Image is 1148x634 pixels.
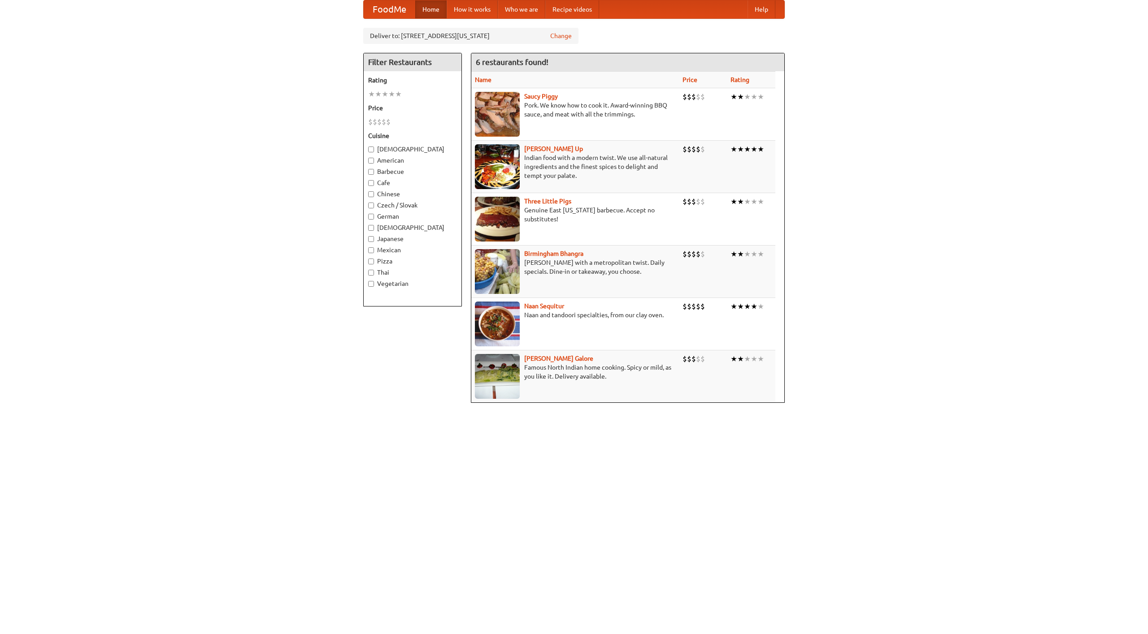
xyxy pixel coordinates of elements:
[475,302,520,346] img: naansequitur.jpg
[368,270,374,276] input: Thai
[524,145,583,152] a: [PERSON_NAME] Up
[683,302,687,311] li: $
[475,153,675,180] p: Indian food with a modern twist. We use all-natural ingredients and the finest spices to delight ...
[368,178,457,187] label: Cafe
[751,92,757,102] li: ★
[687,144,691,154] li: $
[691,354,696,364] li: $
[545,0,599,18] a: Recipe videos
[368,145,457,154] label: [DEMOGRAPHIC_DATA]
[373,117,377,127] li: $
[415,0,447,18] a: Home
[700,144,705,154] li: $
[550,31,572,40] a: Change
[731,76,749,83] a: Rating
[524,355,593,362] a: [PERSON_NAME] Galore
[368,180,374,186] input: Cafe
[476,58,548,66] ng-pluralize: 6 restaurants found!
[737,197,744,207] li: ★
[395,89,402,99] li: ★
[368,147,374,152] input: [DEMOGRAPHIC_DATA]
[700,302,705,311] li: $
[377,117,382,127] li: $
[364,53,461,71] h4: Filter Restaurants
[475,363,675,381] p: Famous North Indian home cooking. Spicy or mild, as you like it. Delivery available.
[363,28,578,44] div: Deliver to: [STREET_ADDRESS][US_STATE]
[368,214,374,220] input: German
[475,101,675,119] p: Pork. We know how to cook it. Award-winning BBQ sauce, and meat with all the trimmings.
[691,197,696,207] li: $
[683,249,687,259] li: $
[368,190,457,198] label: Chinese
[696,354,700,364] li: $
[524,93,558,100] a: Saucy Piggy
[691,144,696,154] li: $
[731,249,737,259] li: ★
[386,117,391,127] li: $
[731,302,737,311] li: ★
[683,76,697,83] a: Price
[447,0,498,18] a: How it works
[691,92,696,102] li: $
[757,92,764,102] li: ★
[751,197,757,207] li: ★
[368,203,374,208] input: Czech / Slovak
[382,89,388,99] li: ★
[744,144,751,154] li: ★
[475,311,675,319] p: Naan and tandoori specialties, from our clay oven.
[368,201,457,210] label: Czech / Slovak
[368,234,457,243] label: Japanese
[382,117,386,127] li: $
[368,268,457,277] label: Thai
[700,197,705,207] li: $
[737,144,744,154] li: ★
[368,117,373,127] li: $
[751,302,757,311] li: ★
[757,249,764,259] li: ★
[683,354,687,364] li: $
[475,258,675,276] p: [PERSON_NAME] with a metropolitan twist. Daily specials. Dine-in or takeaway, you choose.
[737,92,744,102] li: ★
[757,197,764,207] li: ★
[368,247,374,253] input: Mexican
[368,76,457,85] h5: Rating
[524,302,564,310] a: Naan Sequitur
[368,281,374,287] input: Vegetarian
[744,249,751,259] li: ★
[475,144,520,189] img: curryup.jpg
[731,92,737,102] li: ★
[368,89,375,99] li: ★
[700,354,705,364] li: $
[524,198,571,205] a: Three Little Pigs
[696,92,700,102] li: $
[731,144,737,154] li: ★
[368,225,374,231] input: [DEMOGRAPHIC_DATA]
[368,156,457,165] label: American
[368,167,457,176] label: Barbecue
[524,250,583,257] a: Birmingham Bhangra
[368,279,457,288] label: Vegetarian
[731,354,737,364] li: ★
[368,191,374,197] input: Chinese
[751,144,757,154] li: ★
[748,0,775,18] a: Help
[687,302,691,311] li: $
[475,206,675,224] p: Genuine East [US_STATE] barbecue. Accept no substitutes!
[687,92,691,102] li: $
[691,249,696,259] li: $
[700,249,705,259] li: $
[696,302,700,311] li: $
[757,354,764,364] li: ★
[757,144,764,154] li: ★
[744,354,751,364] li: ★
[475,354,520,399] img: currygalore.jpg
[687,354,691,364] li: $
[751,249,757,259] li: ★
[368,257,457,266] label: Pizza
